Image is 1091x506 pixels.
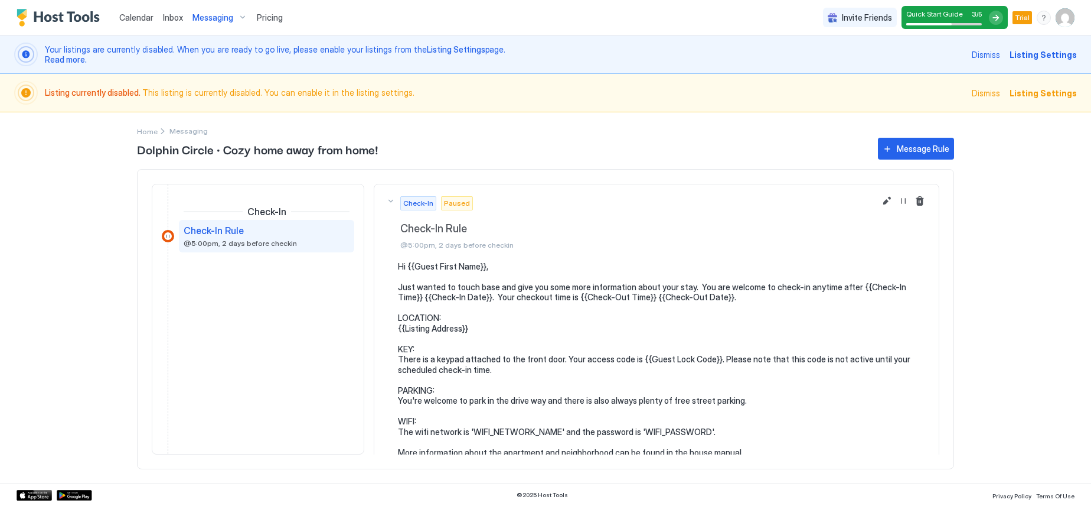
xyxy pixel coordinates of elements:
[398,261,927,479] pre: Hi {{Guest First Name}}, Just wanted to touch base and give you some more information about your ...
[1010,48,1077,61] div: Listing Settings
[137,127,158,136] span: Home
[374,184,939,261] button: Check-InPausedCheck-In Rule@5:00pm, 2 days before checkin
[427,44,485,54] a: Listing Settings
[1036,492,1074,499] span: Terms Of Use
[57,490,92,501] a: Google Play Store
[257,12,283,23] span: Pricing
[192,12,233,23] span: Messaging
[517,491,568,499] span: © 2025 Host Tools
[992,492,1031,499] span: Privacy Policy
[45,87,142,98] span: Listing currently disabled.
[1015,12,1030,23] span: Trial
[400,222,927,236] span: Check-In Rule
[45,54,87,64] a: Read more.
[163,12,183,22] span: Inbox
[163,11,183,24] a: Inbox
[374,261,939,491] section: Check-InPausedCheck-In Rule@5:00pm, 2 days before checkin
[906,9,963,18] span: Quick Start Guide
[842,12,892,23] span: Invite Friends
[137,125,158,137] a: Home
[972,48,1000,61] div: Dismiss
[45,87,965,98] span: This listing is currently disabled. You can enable it in the listing settings.
[184,239,297,248] span: @5:00pm, 2 days before checkin
[1036,489,1074,501] a: Terms Of Use
[1010,87,1077,99] div: Listing Settings
[119,11,153,24] a: Calendar
[897,142,949,155] div: Message Rule
[913,194,927,208] button: Delete message rule
[400,241,927,249] span: @5:00pm, 2 days before checkin
[878,138,954,160] button: Message Rule
[1056,8,1074,27] div: User profile
[976,11,982,18] span: / 5
[972,87,1000,99] div: Dismiss
[17,9,105,27] a: Host Tools Logo
[184,225,244,236] span: Check-In Rule
[403,198,433,209] span: Check-In
[137,140,866,158] span: Dolphin Circle · Cozy home away from home!
[17,490,52,501] a: App Store
[119,12,153,22] span: Calendar
[896,194,910,208] button: Resume Message Rule
[972,9,976,18] span: 3
[169,126,208,135] span: Breadcrumb
[444,198,470,209] span: Paused
[45,44,965,65] span: Your listings are currently disabled. When you are ready to go live, please enable your listings ...
[1037,11,1051,25] div: menu
[137,125,158,137] div: Breadcrumb
[247,206,286,218] span: Check-In
[880,194,894,208] button: Edit message rule
[992,489,1031,501] a: Privacy Policy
